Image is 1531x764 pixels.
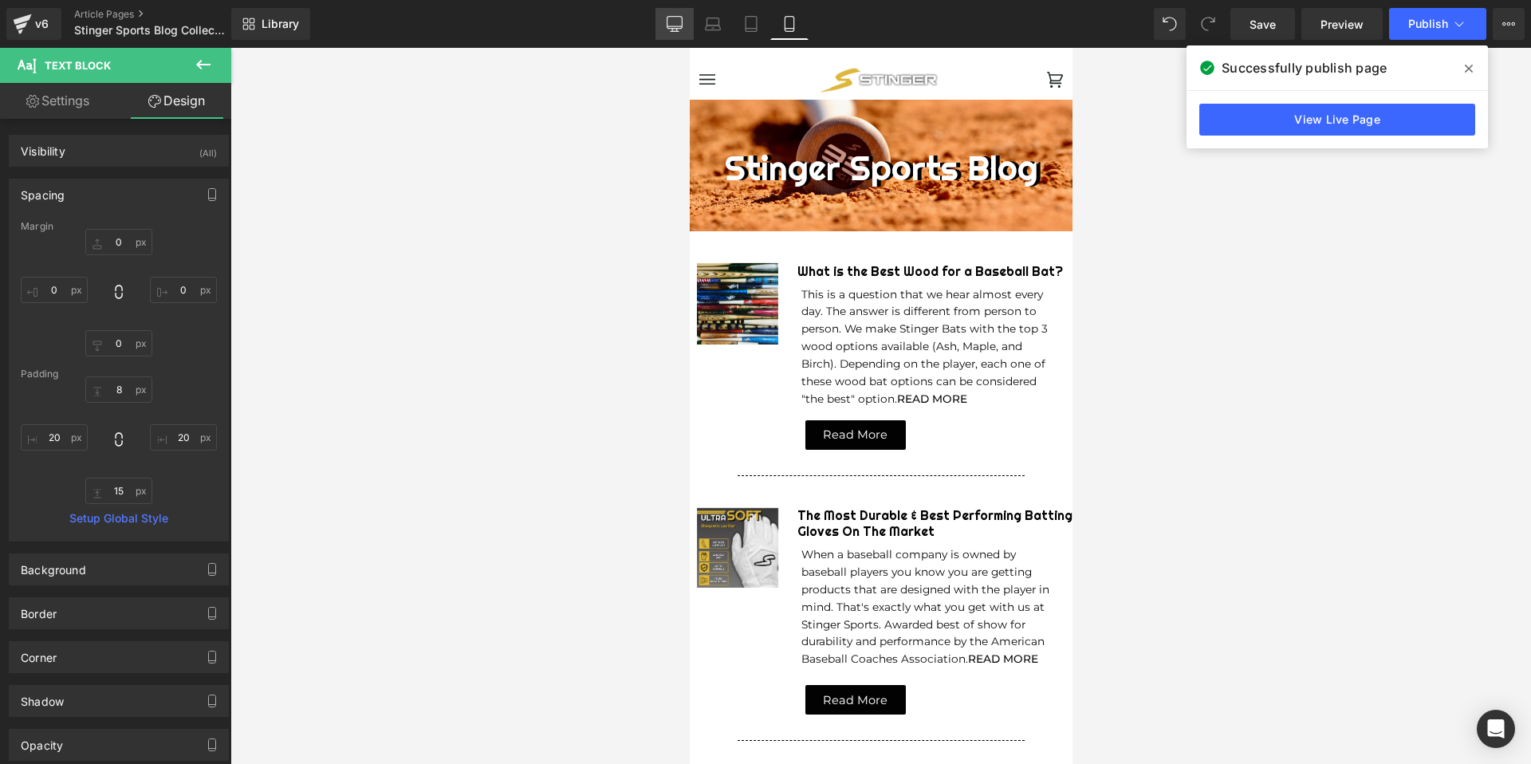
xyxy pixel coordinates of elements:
span: Stinger Sports Blog Collection Page [74,24,227,37]
a: View Live Page [1199,104,1475,136]
button: Redo [1192,8,1224,40]
div: Background [21,554,86,577]
button: Undo [1154,8,1186,40]
input: 0 [150,277,217,303]
input: 0 [85,330,152,356]
div: Border [21,598,57,620]
span: Preview [1320,16,1364,33]
div: Margin [21,221,217,232]
input: 0 [85,229,152,255]
a: Tablet [732,8,770,40]
div: (All) [199,136,217,162]
input: 0 [150,424,217,451]
input: 0 [85,376,152,403]
button: Publish [1389,8,1486,40]
div: Opacity [21,730,63,752]
a: Mobile [770,8,809,40]
a: Desktop [655,8,694,40]
div: Shadow [21,686,64,708]
span: Library [262,17,299,31]
a: Read More [116,637,216,667]
div: Visibility [21,136,65,158]
span: Publish [1408,18,1448,30]
p: When a baseball company is owned by baseball players you know you are getting products that are d... [112,498,367,620]
div: Corner [21,642,57,664]
div: Spacing [21,179,65,202]
a: New Library [231,8,310,40]
a: READ MORE [207,345,277,357]
a: Article Pages [74,8,258,21]
span: Successfully publish page [1222,58,1387,77]
h1: What is the Best Wood for a Baseball Bat? [108,216,383,232]
div: v6 [32,14,52,34]
span: Read More [133,381,198,393]
a: READ MORE [278,605,348,617]
a: Laptop [694,8,732,40]
input: 0 [85,478,152,504]
a: Design [119,83,234,119]
a: v6 [6,8,61,40]
a: Read More [116,372,216,402]
h1: The Most Durable & Best Performing Batting Gloves On The Market [108,460,383,492]
input: 0 [21,424,88,451]
button: More [1493,8,1525,40]
p: This is a question that we hear almost every day. The answer is different from person to person. ... [112,238,367,360]
div: Padding [21,368,217,380]
a: Preview [1301,8,1383,40]
span: Save [1250,16,1276,33]
input: 0 [21,277,88,303]
a: Setup Global Style [21,512,217,525]
span: Text Block [45,59,111,72]
img: Stinger Sports [131,12,252,53]
span: Read More [133,647,198,659]
div: Open Intercom Messenger [1477,710,1515,748]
